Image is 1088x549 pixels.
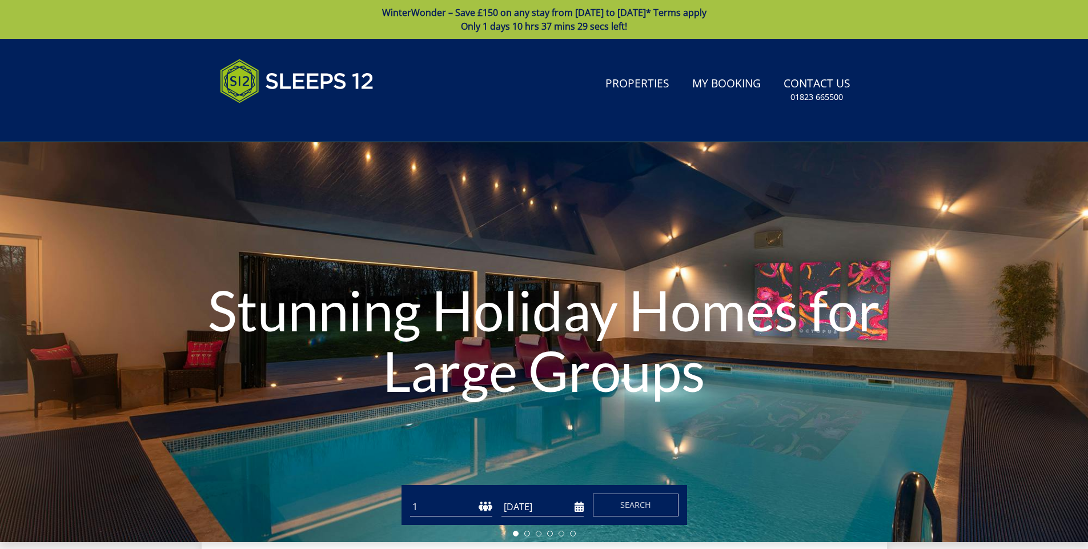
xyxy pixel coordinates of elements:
[220,53,374,110] img: Sleeps 12
[501,498,584,516] input: Arrival Date
[620,499,651,510] span: Search
[688,71,765,97] a: My Booking
[790,91,843,103] small: 01823 665500
[779,71,855,109] a: Contact Us01823 665500
[214,117,334,126] iframe: Customer reviews powered by Trustpilot
[601,71,674,97] a: Properties
[163,257,925,423] h1: Stunning Holiday Homes for Large Groups
[461,20,627,33] span: Only 1 days 10 hrs 37 mins 29 secs left!
[593,494,679,516] button: Search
